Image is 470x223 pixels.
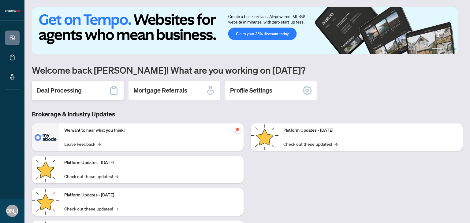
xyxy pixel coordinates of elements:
h2: Deal Processing [37,86,82,95]
p: Platform Updates - [DATE] [64,192,239,199]
span: → [115,205,118,212]
button: Open asap [446,202,464,220]
a: Check out these updates!→ [64,173,118,180]
a: Leave Feedback→ [64,141,101,147]
h3: Brokerage & Industry Updates [32,110,463,119]
button: 2 [444,48,447,50]
a: Check out these updates!→ [283,141,338,147]
p: We want to hear what you think! [64,127,239,134]
h1: Welcome back [PERSON_NAME]! What are you working on [DATE]? [32,64,463,76]
span: → [334,141,338,147]
a: Check out these updates!→ [64,205,118,212]
img: Platform Updates - September 16, 2025 [32,156,59,183]
h2: Profile Settings [230,86,272,95]
img: We want to hear what you think! [32,123,59,151]
button: 3 [449,48,452,50]
img: Platform Updates - July 21, 2025 [32,188,59,216]
img: logo [5,9,20,13]
p: Platform Updates - [DATE] [64,159,239,166]
p: Platform Updates - [DATE] [283,127,458,134]
button: 1 [432,48,442,50]
img: Platform Updates - June 23, 2025 [251,123,278,151]
button: 4 [454,48,457,50]
span: → [115,173,118,180]
img: Slide 0 [32,7,458,54]
span: pushpin [234,126,241,133]
span: → [98,141,101,147]
h2: Mortgage Referrals [133,86,187,95]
